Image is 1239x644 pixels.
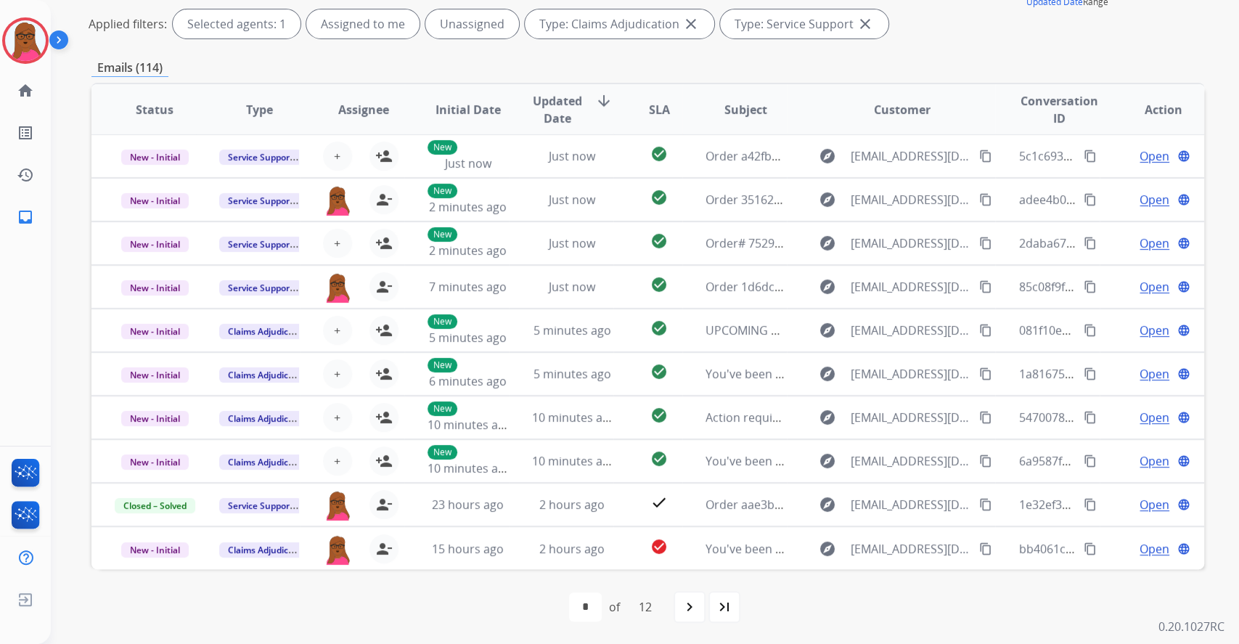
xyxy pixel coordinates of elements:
[851,496,971,513] span: [EMAIL_ADDRESS][DOMAIN_NAME]
[1084,542,1097,555] mat-icon: content_copy
[1084,455,1097,468] mat-icon: content_copy
[375,365,393,383] mat-icon: person_add
[338,101,389,118] span: Assignee
[1140,191,1169,208] span: Open
[121,193,189,208] span: New - Initial
[219,411,319,426] span: Claims Adjudication
[428,402,457,416] p: New
[681,598,698,616] mat-icon: navigate_next
[706,235,1231,251] span: Order# 7529327. Customer Name: [PERSON_NAME]. Reference #5202478100 - ba40efea-7529327
[874,101,931,118] span: Customer
[1018,541,1236,557] span: bb4061c0-1e0e-4c05-8505-987f7698cfb6
[650,538,668,555] mat-icon: check_circle
[525,9,714,38] div: Type: Claims Adjudication
[1140,322,1169,339] span: Open
[1140,409,1169,426] span: Open
[706,322,910,338] span: UPCOMING REPAIR: Extend Customer
[219,280,302,295] span: Service Support
[650,232,668,250] mat-icon: check_circle
[136,101,173,118] span: Status
[650,450,668,468] mat-icon: check_circle
[173,9,300,38] div: Selected agents: 1
[1084,193,1097,206] mat-icon: content_copy
[650,319,668,337] mat-icon: check_circle
[435,101,500,118] span: Initial Date
[549,279,595,295] span: Just now
[1177,280,1190,293] mat-icon: language
[428,314,457,329] p: New
[650,276,668,293] mat-icon: check_circle
[532,92,584,127] span: Updated Date
[428,460,512,476] span: 10 minutes ago
[121,237,189,252] span: New - Initial
[323,403,352,432] button: +
[706,279,965,295] span: Order 1d6dc6e9-d8d8-4dc6-8528-b99162b4fea3
[334,365,340,383] span: +
[650,189,668,206] mat-icon: check_circle
[1177,455,1190,468] mat-icon: language
[851,365,971,383] span: [EMAIL_ADDRESS][DOMAIN_NAME]
[979,542,992,555] mat-icon: content_copy
[375,540,393,558] mat-icon: person_remove
[706,541,1158,557] span: You've been assigned a new service order: d88e62e3-e241-408a-91f9-cdae34b70cfc
[246,101,273,118] span: Type
[979,367,992,380] mat-icon: content_copy
[334,147,340,165] span: +
[428,358,457,372] p: New
[17,208,34,226] mat-icon: inbox
[334,409,340,426] span: +
[1177,411,1190,424] mat-icon: language
[1018,235,1234,251] span: 2daba671-eff7-4f31-a07e-3684baafed79
[979,498,992,511] mat-icon: content_copy
[428,184,457,198] p: New
[716,598,733,616] mat-icon: last_page
[533,366,611,382] span: 5 minutes ago
[627,592,663,621] div: 12
[851,409,971,426] span: [EMAIL_ADDRESS][DOMAIN_NAME]
[323,490,352,521] img: agent-avatar
[851,191,971,208] span: [EMAIL_ADDRESS][DOMAIN_NAME]
[425,9,519,38] div: Unassigned
[219,324,319,339] span: Claims Adjudication
[609,598,620,616] div: of
[1177,193,1190,206] mat-icon: language
[121,367,189,383] span: New - Initial
[17,82,34,99] mat-icon: home
[5,20,46,61] img: avatar
[532,453,616,469] span: 10 minutes ago
[334,322,340,339] span: +
[375,191,393,208] mat-icon: person_remove
[429,279,507,295] span: 7 minutes ago
[979,455,992,468] mat-icon: content_copy
[323,316,352,345] button: +
[1177,324,1190,337] mat-icon: language
[428,227,457,242] p: New
[819,409,836,426] mat-icon: explore
[89,15,167,33] p: Applied filters:
[1018,148,1239,164] span: 5c1c6932-d50f-4e99-9a31-3cbe0d1e4104
[323,185,352,216] img: agent-avatar
[219,193,302,208] span: Service Support
[323,447,352,476] button: +
[979,324,992,337] mat-icon: content_copy
[851,147,971,165] span: [EMAIL_ADDRESS][DOMAIN_NAME]
[323,359,352,388] button: +
[1018,92,1099,127] span: Conversation ID
[549,148,595,164] span: Just now
[375,147,393,165] mat-icon: person_add
[1140,540,1169,558] span: Open
[720,9,888,38] div: Type: Service Support
[219,237,302,252] span: Service Support
[17,124,34,142] mat-icon: list_alt
[1177,498,1190,511] mat-icon: language
[1018,279,1228,295] span: 85c08f9f-a51f-43cf-b717-36df75e243b5
[323,229,352,258] button: +
[432,497,504,513] span: 23 hours ago
[432,541,504,557] span: 15 hours ago
[1084,150,1097,163] mat-icon: content_copy
[334,235,340,252] span: +
[429,242,507,258] span: 2 minutes ago
[851,540,971,558] span: [EMAIL_ADDRESS][DOMAIN_NAME]
[819,452,836,470] mat-icon: explore
[539,497,605,513] span: 2 hours ago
